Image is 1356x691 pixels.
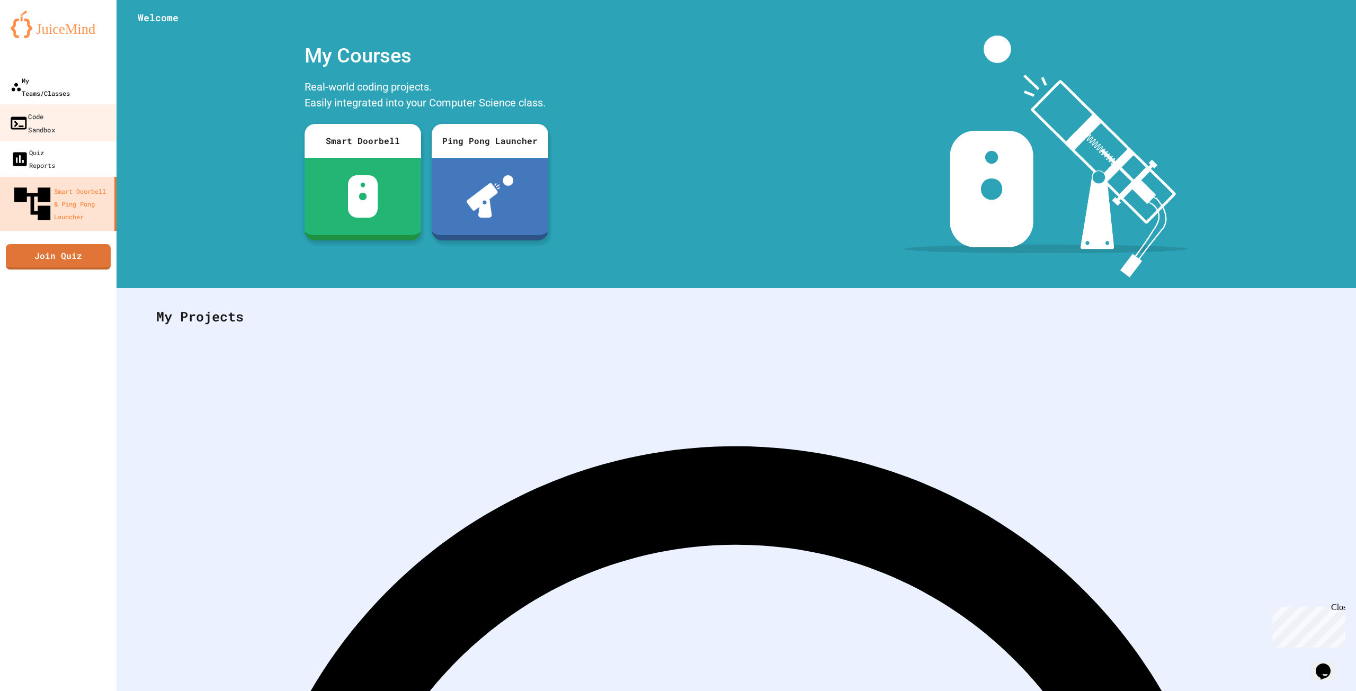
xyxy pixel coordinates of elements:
div: Ping Pong Launcher [432,124,548,158]
a: Join Quiz [6,244,111,270]
img: logo-orange.svg [11,11,106,38]
img: banner-image-my-projects.png [904,35,1188,277]
iframe: chat widget [1312,649,1345,680]
img: sdb-white.svg [348,175,378,218]
div: Code Sandbox [9,110,55,136]
div: My Courses [299,35,554,76]
div: Chat with us now!Close [4,4,73,67]
div: My Projects [146,296,1327,337]
div: Smart Doorbell [305,124,421,158]
div: Real-world coding projects. Easily integrated into your Computer Science class. [299,76,554,116]
div: Quiz Reports [11,146,55,172]
img: ppl-with-ball.png [467,175,514,218]
div: Smart Doorbell & Ping Pong Launcher [11,182,110,226]
div: My Teams/Classes [11,74,70,100]
iframe: chat widget [1268,603,1345,648]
